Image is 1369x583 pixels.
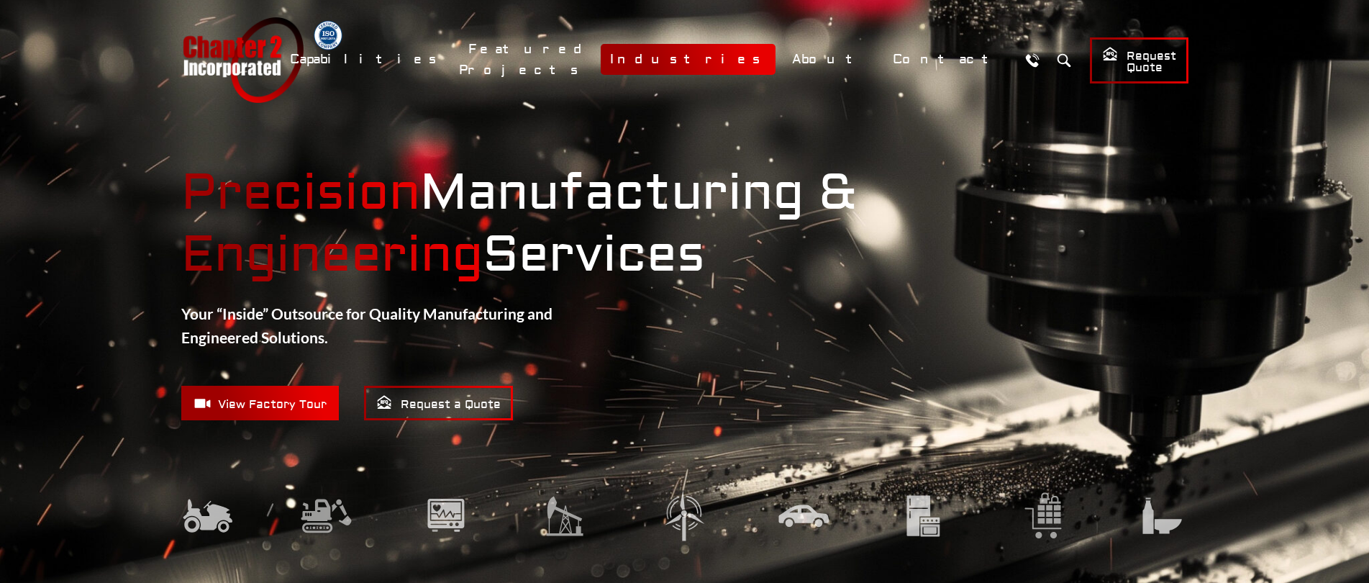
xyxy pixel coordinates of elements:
[1102,46,1176,76] span: Request Quote
[181,163,1188,286] strong: Manufacturing & Services
[1019,47,1046,73] a: Call Us
[181,386,339,420] a: View Factory Tour
[181,17,304,103] a: Chapter 2 Incorporated
[181,304,552,347] strong: Your “Inside” Outsource for Quality Manufacturing and Engineered Solutions.
[783,44,876,75] a: About
[883,44,1012,75] a: Contact
[181,163,420,224] mark: Precision
[194,394,327,412] span: View Factory Tour
[364,386,513,420] a: Request a Quote
[376,394,501,412] span: Request a Quote
[459,34,593,86] a: Featured Projects
[181,225,483,286] mark: Engineering
[1051,47,1078,73] button: Search
[601,44,776,75] a: Industries
[281,44,452,75] a: Capabilities
[1090,37,1188,83] a: Request Quote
